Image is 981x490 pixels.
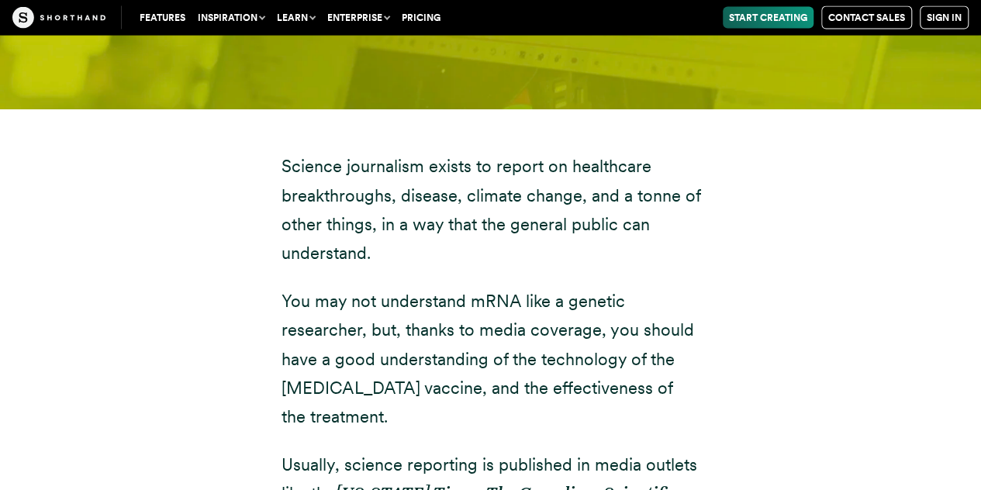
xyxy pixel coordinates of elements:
a: Features [133,7,192,29]
p: You may not understand mRNA like a genetic researcher, but, thanks to media coverage, you should ... [282,287,700,432]
p: Science journalism exists to report on healthcare breakthroughs, disease, climate change, and a t... [282,152,700,268]
a: Sign in [920,6,969,29]
button: Learn [271,7,321,29]
a: Start Creating [723,7,813,29]
button: Enterprise [321,7,396,29]
img: The Craft [12,7,105,29]
a: Pricing [396,7,447,29]
a: Contact Sales [821,6,912,29]
button: Inspiration [192,7,271,29]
